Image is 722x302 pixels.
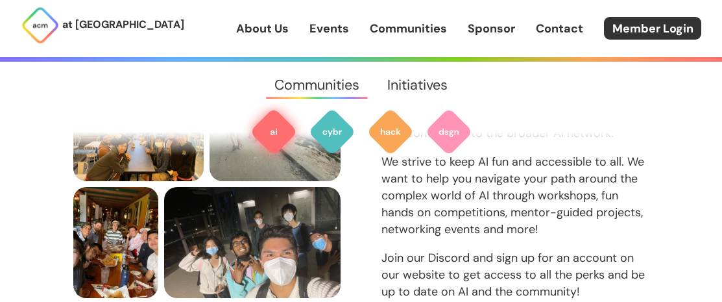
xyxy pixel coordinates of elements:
a: Initiatives [374,62,462,108]
img: ACM Design [426,108,472,155]
a: Member Login [604,17,701,40]
img: ACM Cyber [309,108,355,155]
p: at [GEOGRAPHIC_DATA] [62,16,184,33]
a: Events [309,20,349,37]
img: ACM Hack [367,108,414,155]
a: Contact [536,20,583,37]
a: at [GEOGRAPHIC_DATA] [21,6,184,45]
img: ACM Logo [21,6,60,45]
a: Communities [370,20,447,37]
a: Communities [260,62,373,108]
a: About Us [236,20,289,37]
a: Sponsor [468,20,515,37]
p: Join our Discord and sign up for an account on our website to get access to all the perks and be ... [381,249,649,300]
img: people masked outside the elevators at Nobel Drive Station [164,187,341,298]
img: a bunch of people sitting and smiling at a table [73,187,159,298]
img: ACM AI [250,108,297,155]
p: We strive to keep AI fun and accessible to all. We want to help you navigate your path around the... [381,153,649,238]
